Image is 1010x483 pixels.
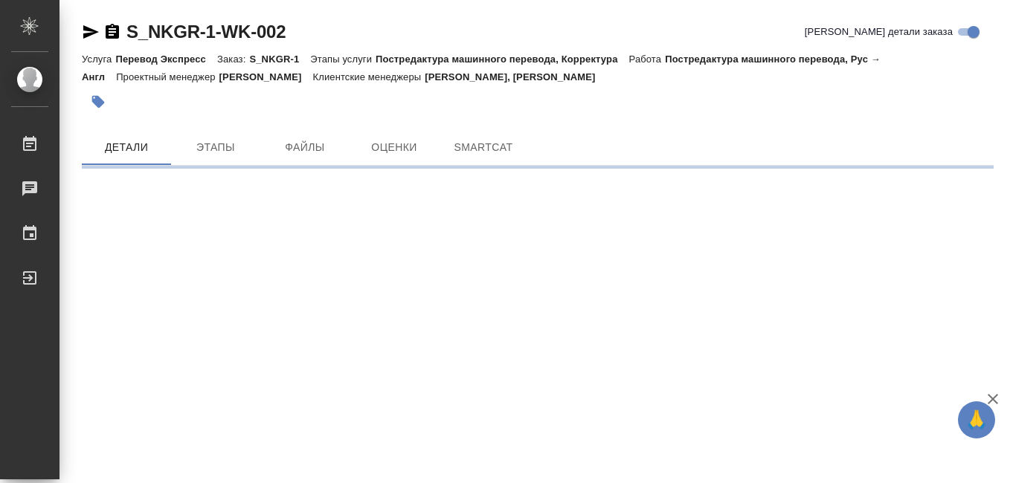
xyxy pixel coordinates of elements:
[358,138,430,157] span: Оценки
[217,54,249,65] p: Заказ:
[425,71,606,82] p: [PERSON_NAME], [PERSON_NAME]
[116,71,219,82] p: Проектный менеджер
[115,54,217,65] p: Перевод Экспресс
[310,54,376,65] p: Этапы услуги
[82,54,115,65] p: Услуга
[180,138,251,157] span: Этапы
[376,54,628,65] p: Постредактура машинного перевода, Корректура
[91,138,162,157] span: Детали
[958,401,995,438] button: 🙏
[964,404,989,435] span: 🙏
[269,138,341,157] span: Файлы
[805,25,953,39] span: [PERSON_NAME] детали заказа
[313,71,425,82] p: Клиентские менеджеры
[82,85,115,118] button: Добавить тэг
[82,23,100,41] button: Скопировать ссылку для ЯМессенджера
[219,71,313,82] p: [PERSON_NAME]
[448,138,519,157] span: SmartCat
[249,54,310,65] p: S_NKGR-1
[629,54,666,65] p: Работа
[126,22,286,42] a: S_NKGR-1-WK-002
[103,23,121,41] button: Скопировать ссылку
